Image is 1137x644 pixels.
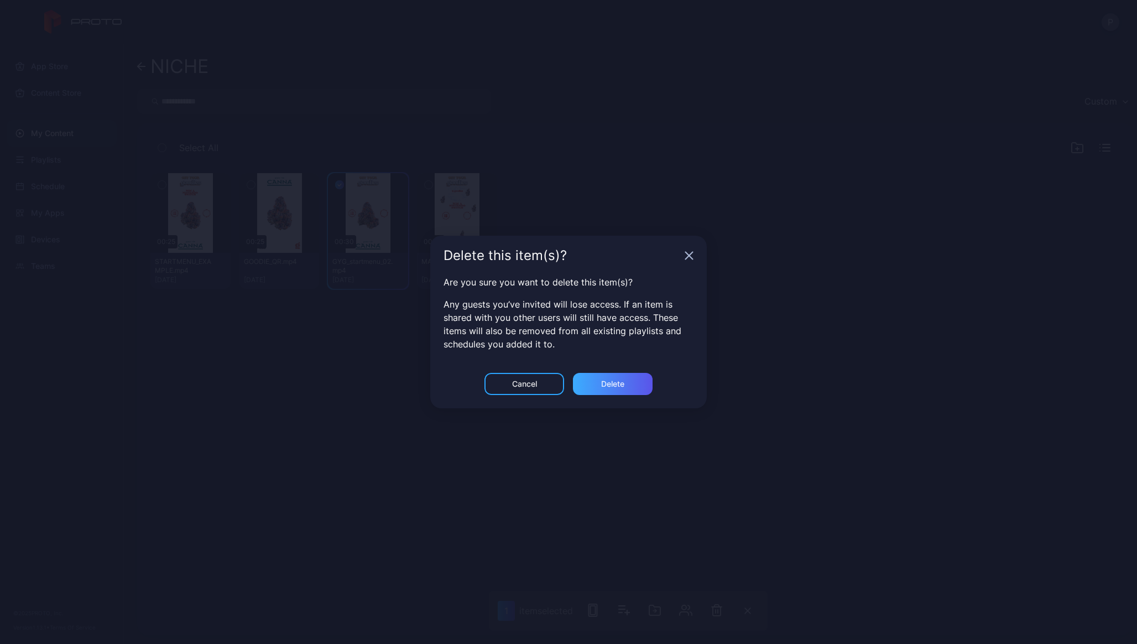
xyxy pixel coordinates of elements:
button: Cancel [484,373,564,395]
p: Any guests you’ve invited will lose access. If an item is shared with you other users will still ... [444,298,693,351]
button: Delete [573,373,653,395]
p: Are you sure you want to delete this item(s)? [444,276,693,289]
div: Delete this item(s)? [444,249,680,262]
div: Delete [601,380,624,388]
div: Cancel [512,380,537,388]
